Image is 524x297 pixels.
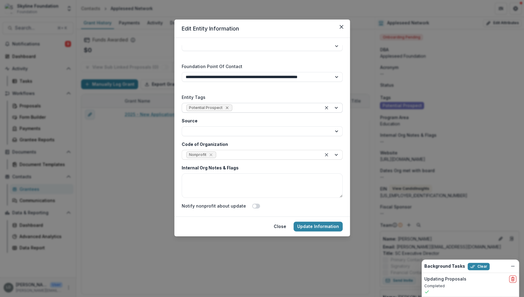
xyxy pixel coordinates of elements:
[468,263,490,270] button: Clear
[189,106,223,110] span: Potential Prospect
[208,152,214,158] div: Remove Nonprofit
[189,153,206,157] span: Nonprofit
[224,105,230,111] div: Remove Potential Prospect
[182,118,339,124] label: Source
[182,141,339,147] label: Code of Organization
[270,222,290,231] button: Close
[323,104,330,111] div: Clear selected options
[174,20,350,38] header: Edit Entity Information
[424,264,465,269] h2: Background Tasks
[182,94,339,100] label: Entity Tags
[424,277,466,282] h2: Updating Proposals
[509,263,516,270] button: Dismiss
[323,151,330,158] div: Clear selected options
[182,165,339,171] label: Internal Org Notes & Flags
[294,222,343,231] button: Update Information
[337,22,346,32] button: Close
[182,63,339,70] label: Foundation Point Of Contact
[509,275,516,283] button: delete
[424,283,516,289] p: Completed
[182,203,246,209] label: Notify nonprofit about update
